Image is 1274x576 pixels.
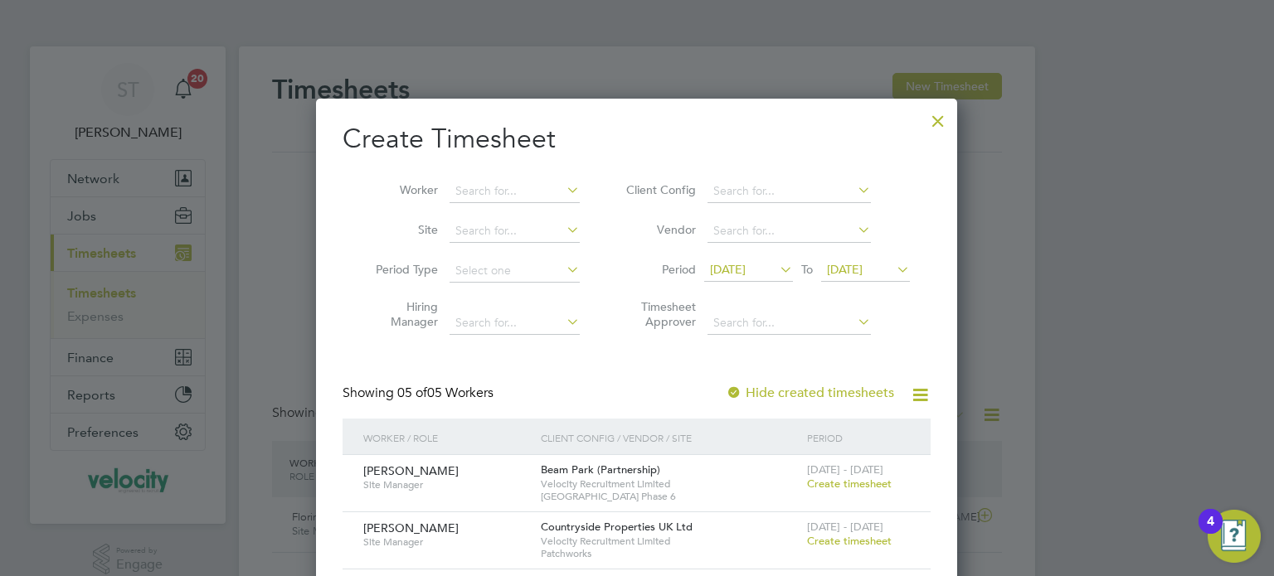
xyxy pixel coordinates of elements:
input: Search for... [708,180,871,203]
input: Select one [450,259,580,283]
span: 05 Workers [397,385,494,401]
div: Worker / Role [359,419,537,457]
div: Client Config / Vendor / Site [537,419,803,457]
span: [DATE] - [DATE] [807,462,883,477]
span: [PERSON_NAME] [363,463,459,478]
label: Hide created timesheets [726,385,894,401]
div: 4 [1207,521,1214,543]
div: Showing [343,385,497,402]
span: 05 of [397,385,427,401]
label: Hiring Manager [363,299,438,329]
span: Patchworks [541,547,799,560]
input: Search for... [708,312,871,335]
input: Search for... [450,220,580,243]
button: Open Resource Center, 4 new notifications [1208,510,1261,563]
label: Client Config [621,182,696,197]
span: Site Manager [363,478,528,491]
span: To [796,259,818,280]
span: Beam Park (Partnership) [541,462,660,477]
span: Create timesheet [807,534,892,548]
input: Search for... [708,220,871,243]
span: Velocity Recruitment Limited [541,477,799,491]
label: Worker [363,182,438,197]
label: Timesheet Approver [621,299,696,329]
label: Site [363,222,438,237]
span: [DATE] [827,262,863,277]
span: Create timesheet [807,477,892,491]
div: Period [803,419,914,457]
input: Search for... [450,180,580,203]
label: Period [621,262,696,277]
span: [DATE] - [DATE] [807,520,883,534]
input: Search for... [450,312,580,335]
span: Countryside Properties UK Ltd [541,520,693,534]
span: [DATE] [710,262,746,277]
span: [PERSON_NAME] [363,520,459,535]
label: Vendor [621,222,696,237]
h2: Create Timesheet [343,122,931,157]
span: Velocity Recruitment Limited [541,535,799,548]
label: Period Type [363,262,438,277]
span: Site Manager [363,535,528,549]
span: [GEOGRAPHIC_DATA] Phase 6 [541,490,799,503]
